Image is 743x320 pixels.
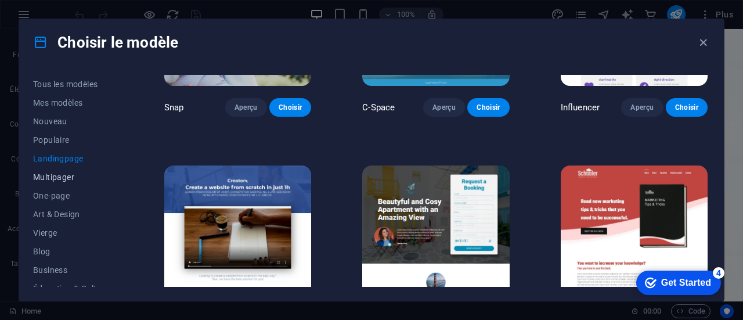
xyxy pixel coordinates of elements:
[33,284,113,293] span: Éducation & Culture
[31,13,81,23] div: Get Started
[432,103,456,112] span: Aperçu
[33,94,113,112] button: Mes modèles
[33,205,113,224] button: Art & Design
[33,279,113,298] button: Éducation & Culture
[83,2,95,14] div: 4
[33,112,113,131] button: Nouveau
[33,33,178,52] h4: Choisir le modèle
[33,168,113,186] button: Multipager
[477,103,500,112] span: Choisir
[33,261,113,279] button: Business
[33,172,113,182] span: Multipager
[33,210,113,219] span: Art & Design
[33,98,113,107] span: Mes modèles
[675,103,698,112] span: Choisir
[33,191,113,200] span: One-page
[467,98,509,117] button: Choisir
[33,228,113,238] span: Vierge
[33,117,113,126] span: Nouveau
[362,166,509,301] img: Nest
[33,80,113,89] span: Tous les modèles
[33,265,113,275] span: Business
[621,98,663,117] button: Aperçu
[164,166,311,301] img: Creator
[33,154,113,163] span: Landingpage
[6,6,91,30] div: Get Started 4 items remaining, 20% complete
[630,103,654,112] span: Aperçu
[33,186,113,205] button: One-page
[33,131,113,149] button: Populaire
[279,103,302,112] span: Choisir
[33,242,113,261] button: Blog
[33,247,113,256] span: Blog
[33,75,113,94] button: Tous les modèles
[423,98,465,117] button: Aperçu
[33,224,113,242] button: Vierge
[225,98,267,117] button: Aperçu
[33,149,113,168] button: Landingpage
[666,98,708,117] button: Choisir
[33,135,113,145] span: Populaire
[269,98,311,117] button: Choisir
[561,166,708,301] img: Schooler
[362,102,395,113] p: C-Space
[561,102,600,113] p: Influencer
[235,103,258,112] span: Aperçu
[164,102,184,113] p: Snap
